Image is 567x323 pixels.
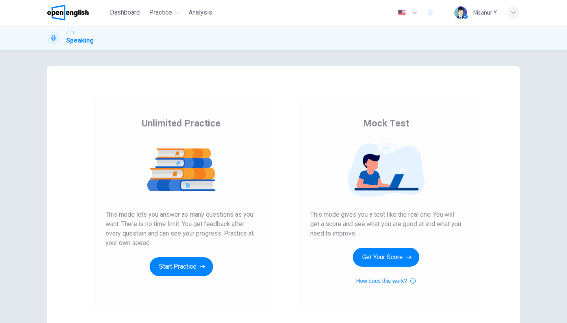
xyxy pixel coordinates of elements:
[189,8,212,17] span: Analysis
[310,210,461,238] span: This mode gives you a test like the real one. You will get a score and see what you are good at a...
[185,6,215,20] button: Analysis
[47,5,89,20] img: OpenEnglish logo
[356,276,415,286] button: How does this work?
[47,5,107,20] a: OpenEnglish logo
[363,117,409,130] span: Mock Test
[454,6,467,19] img: Profile picture
[353,248,419,267] button: Get Your Score
[110,8,140,17] span: Dashboard
[66,36,94,45] h1: Speaking
[142,117,220,130] span: Unlimited Practice
[107,6,143,20] button: Dashboard
[473,8,498,17] div: Nisanur Y.
[66,30,75,36] span: IELTS
[106,210,257,248] span: This mode lets you answer as many questions as you want. There is no time limit. You get feedback...
[150,257,213,276] button: Start Practice
[397,10,407,16] img: en
[149,8,172,17] span: Practice
[146,6,182,20] button: Practice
